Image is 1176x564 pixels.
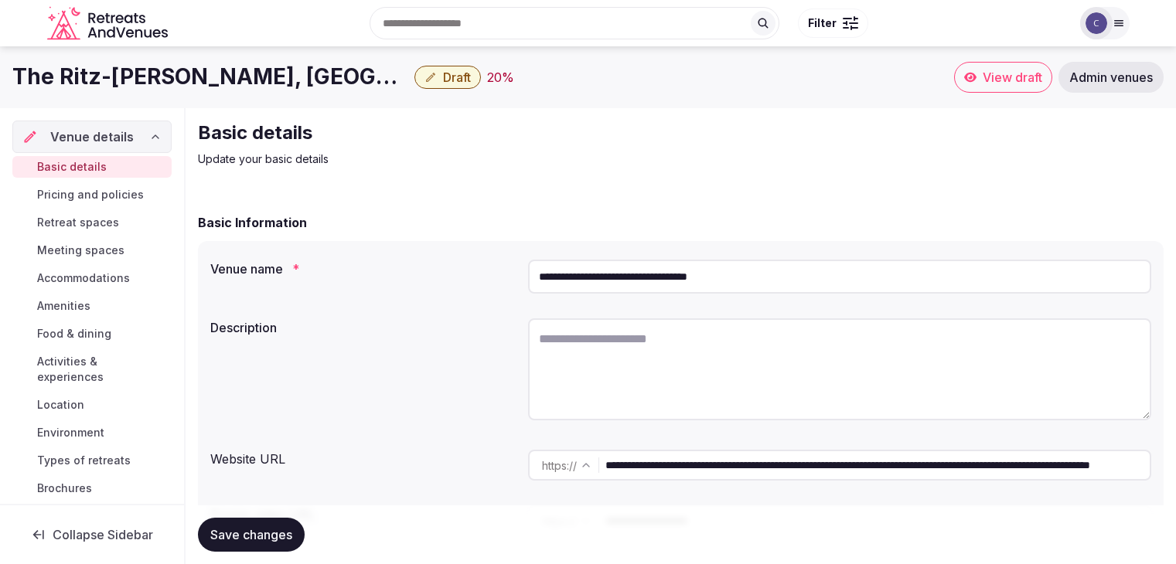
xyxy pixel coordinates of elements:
span: Meeting spaces [37,243,124,258]
a: Location [12,394,172,416]
span: Save changes [210,527,292,542]
button: Save changes [198,518,305,552]
svg: Retreats and Venues company logo [47,6,171,41]
a: Amenities [12,295,172,317]
div: Website URL [210,443,516,468]
button: Collapse Sidebar [12,518,172,552]
span: Filter [808,15,837,31]
h1: The Ritz-[PERSON_NAME], [GEOGRAPHIC_DATA] [12,62,408,92]
span: View draft [983,70,1042,85]
a: Types of retreats [12,450,172,471]
span: Retreat spaces [37,215,119,230]
a: Brochures [12,477,172,499]
a: View draft [954,62,1052,93]
span: Collapse Sidebar [53,527,153,542]
a: Meeting spaces [12,240,172,261]
span: Location [37,397,84,413]
span: Amenities [37,298,90,314]
p: Update your basic details [198,151,718,167]
a: Accommodations [12,267,172,289]
a: Visit the homepage [47,6,171,41]
span: Brochures [37,481,92,496]
button: Filter [798,8,868,38]
a: Retreat spaces [12,212,172,233]
a: Pricing and policies [12,184,172,206]
span: Environment [37,425,104,440]
span: Accommodations [37,270,130,286]
h2: Basic Information [198,213,307,232]
a: Activities & experiences [12,351,172,388]
span: Basic details [37,159,107,175]
span: Admin venues [1069,70,1153,85]
span: Pricing and policies [37,187,144,202]
span: Food & dining [37,326,111,341]
button: 20% [487,68,514,87]
a: Basic details [12,156,172,178]
button: Draft [414,66,481,89]
label: Venue name [210,263,516,275]
span: Draft [443,70,471,85]
label: Description [210,321,516,334]
img: Catherine Mesina [1086,12,1107,34]
span: Activities & experiences [37,354,165,385]
span: Types of retreats [37,453,131,468]
span: Venue details [50,127,134,146]
div: 20 % [487,68,514,87]
h2: Basic details [198,121,718,145]
a: Food & dining [12,323,172,345]
a: Environment [12,422,172,443]
div: Promo video URL [210,499,516,524]
a: Admin venues [1058,62,1164,93]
